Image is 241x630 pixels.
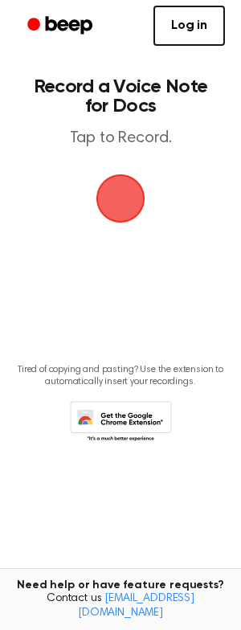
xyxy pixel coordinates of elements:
[29,129,212,149] p: Tap to Record.
[16,10,107,42] a: Beep
[10,592,231,620] span: Contact us
[29,77,212,116] h1: Record a Voice Note for Docs
[96,174,145,223] img: Beep Logo
[13,364,228,388] p: Tired of copying and pasting? Use the extension to automatically insert your recordings.
[153,6,225,46] a: Log in
[78,593,194,619] a: [EMAIL_ADDRESS][DOMAIN_NAME]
